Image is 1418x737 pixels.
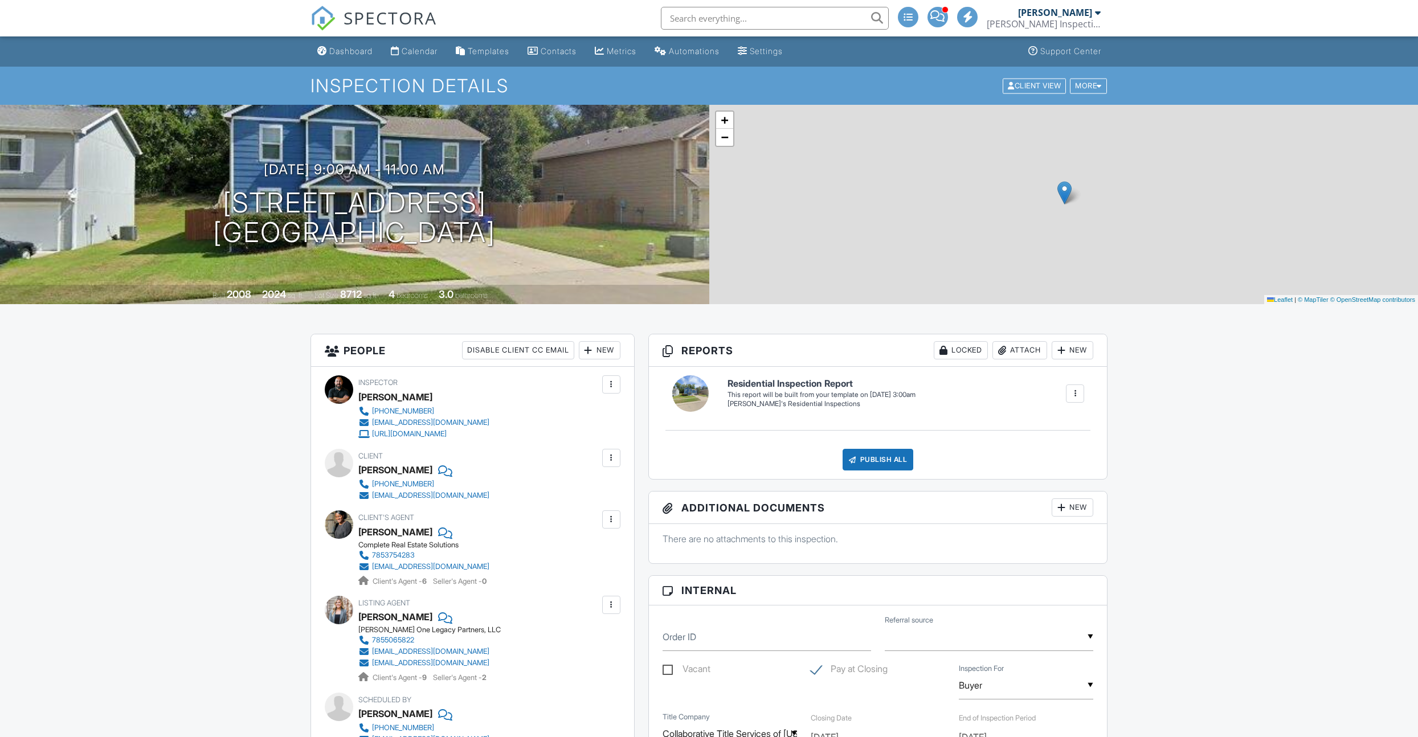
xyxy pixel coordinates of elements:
[992,341,1047,359] div: Attach
[843,449,914,470] div: Publish All
[451,41,514,62] a: Templates
[728,379,916,389] h6: Residential Inspection Report
[1070,78,1107,93] div: More
[959,664,1004,674] label: Inspection For
[1294,296,1296,303] span: |
[358,561,489,572] a: [EMAIL_ADDRESS][DOMAIN_NAME]
[372,480,434,489] div: [PHONE_NUMBER]
[358,541,498,550] div: Complete Real Estate Solutions
[1298,296,1329,303] a: © MapTiler
[607,46,636,56] div: Metrics
[397,291,428,300] span: bedrooms
[372,407,434,416] div: [PHONE_NUMBER]
[750,46,783,56] div: Settings
[422,673,427,682] strong: 9
[227,288,251,300] div: 2008
[310,6,336,31] img: The Best Home Inspection Software - Spectora
[669,46,720,56] div: Automations
[462,341,574,359] div: Disable Client CC Email
[358,705,432,722] div: [PERSON_NAME]
[649,334,1108,367] h3: Reports
[1018,7,1092,18] div: [PERSON_NAME]
[358,428,489,440] a: [URL][DOMAIN_NAME]
[389,288,395,300] div: 4
[358,634,492,646] a: 7855065822
[372,658,489,668] div: [EMAIL_ADDRESS][DOMAIN_NAME]
[372,723,434,732] div: [PHONE_NUMBER]
[310,15,437,39] a: SPECTORA
[358,406,489,417] a: [PHONE_NUMBER]
[663,630,696,643] label: Order ID
[468,46,509,56] div: Templates
[358,657,492,669] a: [EMAIL_ADDRESS][DOMAIN_NAME]
[721,130,728,144] span: −
[422,577,427,585] strong: 6
[373,577,428,585] span: Client's Agent -
[262,288,286,300] div: 2024
[1267,296,1293,303] a: Leaflet
[1003,78,1066,93] div: Client View
[402,46,438,56] div: Calendar
[358,388,432,406] div: [PERSON_NAME]
[213,291,225,300] span: Built
[358,695,411,704] span: Scheduled By
[579,341,620,359] div: New
[716,129,733,146] a: Zoom out
[455,291,488,300] span: bathrooms
[358,722,489,734] a: [PHONE_NUMBER]
[358,608,432,625] a: [PERSON_NAME]
[313,41,377,62] a: Dashboard
[314,291,338,300] span: Lot Size
[329,46,373,56] div: Dashboard
[358,550,489,561] a: 7853754283
[1040,46,1101,56] div: Support Center
[358,478,489,490] a: [PHONE_NUMBER]
[649,576,1108,605] h3: Internal
[1330,296,1415,303] a: © OpenStreetMap contributors
[358,625,501,634] div: [PERSON_NAME] One Legacy Partners, LLC
[372,429,447,439] div: [URL][DOMAIN_NAME]
[728,399,916,409] div: [PERSON_NAME]'s Residential Inspections
[661,7,889,30] input: Search everything...
[1002,81,1069,89] a: Client View
[386,41,442,62] a: Calendar
[721,113,728,127] span: +
[358,417,489,428] a: [EMAIL_ADDRESS][DOMAIN_NAME]
[663,664,710,678] label: Vacant
[716,112,733,129] a: Zoom in
[959,714,1036,722] label: End of Inspection Period
[344,6,437,30] span: SPECTORA
[649,492,1108,524] h3: Additional Documents
[372,647,489,656] div: [EMAIL_ADDRESS][DOMAIN_NAME]
[811,664,888,678] label: Pay at Closing
[372,551,415,560] div: 7853754283
[358,461,432,478] div: [PERSON_NAME]
[541,46,577,56] div: Contacts
[733,41,787,62] a: Settings
[340,288,362,300] div: 8712
[811,714,852,722] label: Closing Date
[358,378,398,387] span: Inspector
[439,288,453,300] div: 3.0
[310,76,1108,96] h1: Inspection Details
[213,188,496,248] h1: [STREET_ADDRESS] [GEOGRAPHIC_DATA]
[433,577,487,585] span: Seller's Agent -
[358,646,492,657] a: [EMAIL_ADDRESS][DOMAIN_NAME]
[650,41,724,62] a: Automations (Advanced)
[728,390,916,399] div: This report will be built from your template on [DATE] 3:00am
[372,418,489,427] div: [EMAIL_ADDRESS][DOMAIN_NAME]
[482,577,487,585] strong: 0
[1052,341,1093,359] div: New
[1024,41,1106,62] a: Support Center
[358,523,432,541] div: [PERSON_NAME]
[663,712,710,722] label: Title Company
[590,41,641,62] a: Metrics
[1052,498,1093,517] div: New
[372,562,489,571] div: [EMAIL_ADDRESS][DOMAIN_NAME]
[372,491,489,500] div: [EMAIL_ADDRESS][DOMAIN_NAME]
[358,452,383,460] span: Client
[372,636,414,645] div: 7855065822
[358,599,410,607] span: Listing Agent
[373,673,428,682] span: Client's Agent -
